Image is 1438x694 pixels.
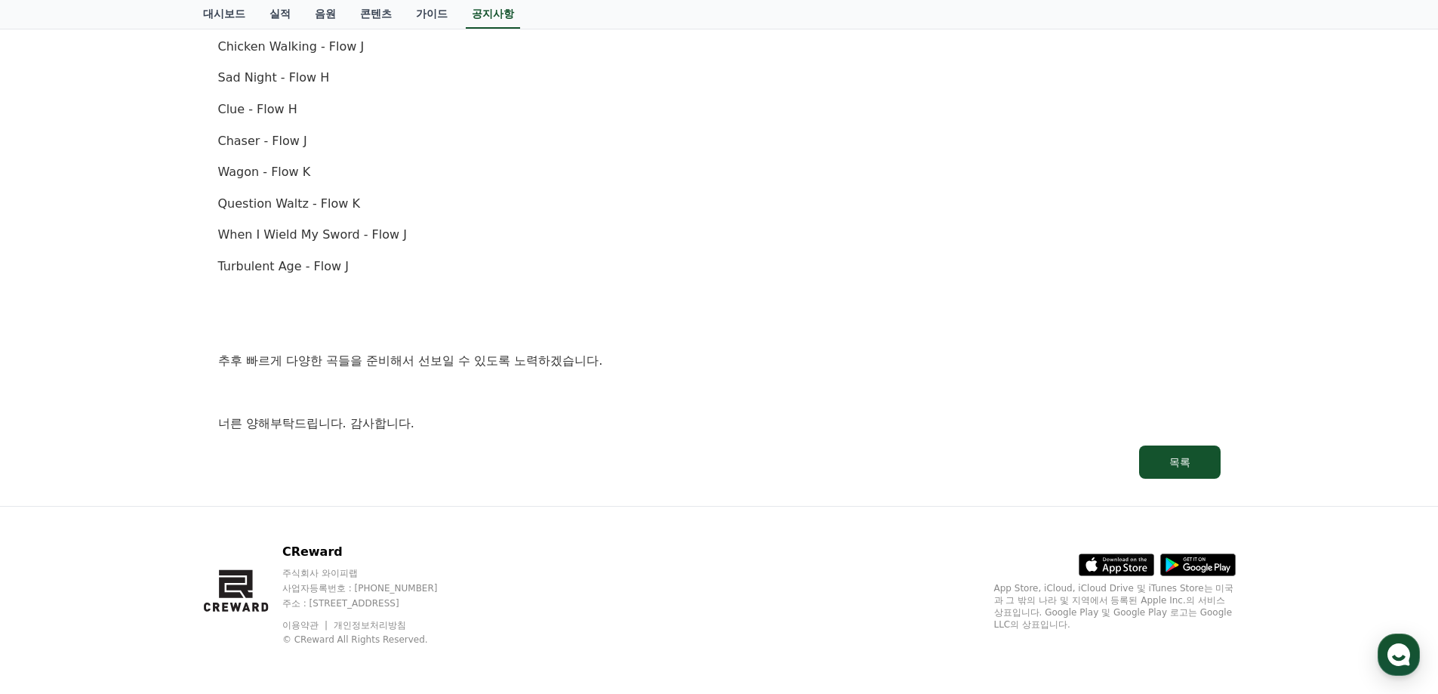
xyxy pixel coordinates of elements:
span: 홈 [48,501,57,514]
p: Sad Night - Flow H [218,68,1221,88]
button: 목록 [1139,446,1221,479]
p: App Store, iCloud, iCloud Drive 및 iTunes Store는 미국과 그 밖의 나라 및 지역에서 등록된 Apple Inc.의 서비스 상표입니다. Goo... [994,582,1236,631]
a: 설정 [195,479,290,517]
span: 대화 [138,502,156,514]
span: 설정 [233,501,251,514]
p: 주식회사 와이피랩 [282,567,467,579]
p: Turbulent Age - Flow J [218,257,1221,276]
p: 추후 빠르게 다양한 곡들을 준비해서 선보일 수 있도록 노력하겠습니다. [218,351,1221,371]
a: 홈 [5,479,100,517]
p: Wagon - Flow K [218,162,1221,182]
p: When I Wield My Sword - Flow J [218,225,1221,245]
p: Chaser - Flow J [218,131,1221,151]
p: 사업자등록번호 : [PHONE_NUMBER] [282,582,467,594]
p: Question Waltz - Flow K [218,194,1221,214]
p: 주소 : [STREET_ADDRESS] [282,597,467,609]
p: Chicken Walking - Flow J [218,37,1221,57]
a: 목록 [218,446,1221,479]
div: 목록 [1169,455,1190,470]
p: Clue - Flow H [218,100,1221,119]
a: 대화 [100,479,195,517]
a: 이용약관 [282,620,330,631]
p: CReward [282,543,467,561]
a: 개인정보처리방침 [334,620,406,631]
p: © CReward All Rights Reserved. [282,634,467,646]
p: 너른 양해부탁드립니다. 감사합니다. [218,414,1221,433]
